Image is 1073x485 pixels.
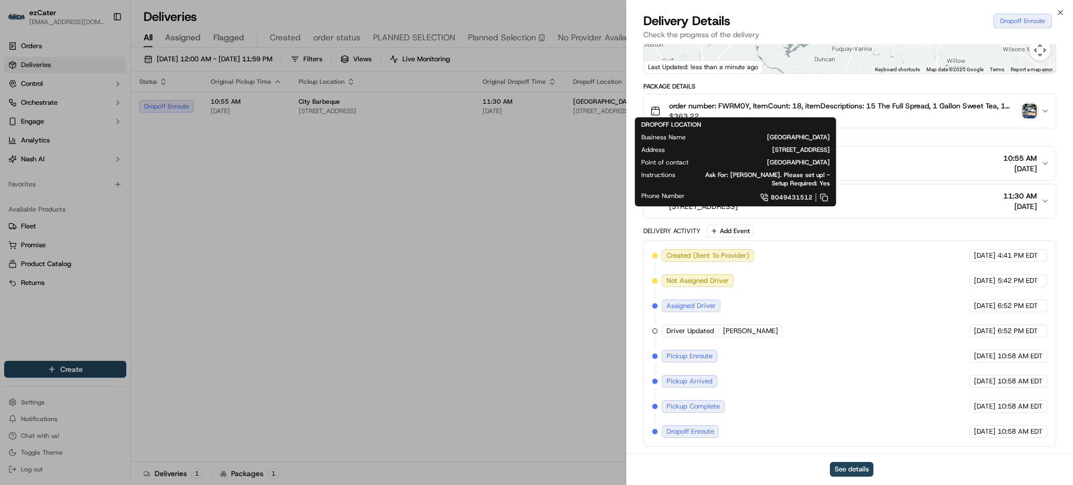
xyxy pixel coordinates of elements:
span: 10:58 AM EDT [998,402,1043,411]
img: photo_proof_of_delivery image [1022,104,1037,118]
img: 1736555255976-a54dd68f-1ca7-489b-9aae-adbdc363a1c4 [10,100,29,119]
span: 8049431512 [771,193,813,202]
img: Nash [10,10,31,31]
a: 8049431512 [702,192,830,203]
span: Not Assigned Driver [666,276,729,285]
a: Report a map error [1011,67,1053,72]
input: Got a question? Start typing here... [27,68,189,79]
div: We're available if you need us! [36,111,133,119]
span: API Documentation [99,152,168,162]
span: [DATE] [974,351,995,361]
span: Ask For: [PERSON_NAME]. Please set up! - Setup Required: Yes [692,171,830,188]
button: Add Event [707,225,753,237]
div: 📗 [10,153,19,161]
span: [DATE] [974,402,995,411]
span: Dropoff Enroute [666,427,714,436]
span: Address [641,146,665,154]
span: [DATE] [974,377,995,386]
p: Check the progress of the delivery [643,29,1056,40]
button: See details [830,462,873,477]
span: 6:52 PM EDT [998,301,1038,311]
span: DROPOFF LOCATION [641,120,701,129]
span: [DATE] [974,301,995,311]
span: 6:52 PM EDT [998,326,1038,336]
div: Last Updated: less than a minute ago [644,60,763,73]
span: 10:58 AM EDT [998,427,1043,436]
span: Delivery Details [643,13,730,29]
span: [DATE] [974,276,995,285]
span: [STREET_ADDRESS] [682,146,830,154]
span: Knowledge Base [21,152,80,162]
span: [DATE] [974,326,995,336]
p: Welcome 👋 [10,42,191,59]
span: order number: FWRM0Y, ItemCount: 18, itemDescriptions: 15 The Full Spread, 1 Gallon Sweet Tea, 1 ... [669,101,1018,111]
span: Map data ©2025 Google [926,67,983,72]
button: Start new chat [178,103,191,116]
span: Pylon [104,178,127,185]
span: $363.22 [669,111,1018,122]
span: 11:30 AM [1003,191,1037,201]
span: Business Name [641,133,686,141]
div: Location Details [643,135,1056,143]
span: Pickup Enroute [666,351,713,361]
button: City Barbeque[STREET_ADDRESS]10:55 AM[DATE] [644,147,1056,180]
div: Delivery Activity [643,227,700,235]
a: Terms (opens in new tab) [990,67,1004,72]
span: Assigned Driver [666,301,716,311]
span: [STREET_ADDRESS] [669,201,741,212]
span: 10:58 AM EDT [998,377,1043,386]
div: 💻 [89,153,97,161]
span: 4:41 PM EDT [998,251,1038,260]
span: Instructions [641,171,675,179]
a: Powered byPylon [74,177,127,185]
button: Map camera controls [1030,40,1050,61]
span: [DATE] [1003,201,1037,212]
span: Phone Number [641,192,685,200]
span: Pickup Arrived [666,377,713,386]
span: [DATE] [974,427,995,436]
a: Open this area in Google Maps (opens a new window) [647,60,681,73]
span: [GEOGRAPHIC_DATA] [703,133,830,141]
span: Created (Sent To Provider) [666,251,749,260]
span: 10:58 AM EDT [998,351,1043,361]
span: [GEOGRAPHIC_DATA] [705,158,830,167]
span: Driver Updated [666,326,714,336]
div: Package Details [643,82,1056,91]
span: [DATE] [1003,163,1037,174]
a: 📗Knowledge Base [6,148,84,167]
span: [DATE] [974,251,995,260]
span: 10:55 AM [1003,153,1037,163]
span: Pickup Complete [666,402,720,411]
a: 💻API Documentation [84,148,172,167]
button: Keyboard shortcuts [875,66,920,73]
div: Start new chat [36,100,172,111]
span: 5:42 PM EDT [998,276,1038,285]
button: order number: FWRM0Y, ItemCount: 18, itemDescriptions: 15 The Full Spread, 1 Gallon Sweet Tea, 1 ... [644,94,1056,128]
span: Point of contact [641,158,688,167]
span: [PERSON_NAME] [723,326,778,336]
img: Google [647,60,681,73]
button: [GEOGRAPHIC_DATA][STREET_ADDRESS]11:30 AM[DATE] [644,184,1056,218]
